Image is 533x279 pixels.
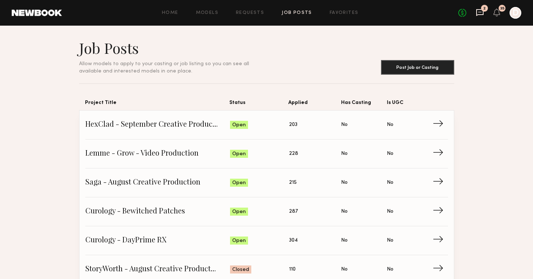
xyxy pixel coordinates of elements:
div: 2 [483,7,486,11]
span: No [341,150,348,158]
a: Curology - DayPrime RXOpen304NoNo→ [85,226,448,255]
span: Open [232,237,246,245]
span: No [387,208,393,216]
span: Closed [232,266,249,274]
span: → [433,264,448,275]
a: Models [196,11,218,15]
span: Has Casting [341,98,387,110]
span: 215 [289,179,297,187]
span: Lemme - Grow - Video Production [85,148,230,159]
span: Allow models to apply to your casting or job listing so you can see all available and interested ... [79,62,249,74]
span: 110 [289,265,296,274]
span: 203 [289,121,297,129]
span: Curology - DayPrime RX [85,235,230,246]
span: No [341,265,348,274]
span: No [387,237,393,245]
a: HexClad - September Creative ProductionOpen203NoNo→ [85,111,448,139]
span: → [433,177,448,188]
span: No [387,265,393,274]
a: D [510,7,521,19]
span: Open [232,150,246,158]
a: Saga - August Creative ProductionOpen215NoNo→ [85,168,448,197]
button: Post Job or Casting [381,60,454,75]
span: No [341,208,348,216]
span: 228 [289,150,298,158]
span: Open [232,179,246,187]
span: → [433,206,448,217]
span: Open [232,208,246,216]
a: Job Posts [282,11,312,15]
span: Curology - Bewitched Patches [85,206,230,217]
span: 304 [289,237,298,245]
a: Curology - Bewitched PatchesOpen287NoNo→ [85,197,448,226]
span: Open [232,122,246,129]
h1: Job Posts [79,39,267,57]
span: → [433,148,448,159]
span: → [433,119,448,130]
a: Requests [236,11,264,15]
span: 287 [289,208,298,216]
span: No [387,150,393,158]
span: No [341,121,348,129]
div: 35 [500,7,504,11]
a: 2 [476,8,484,18]
span: Is UGC [387,98,433,110]
span: → [433,235,448,246]
a: Home [162,11,178,15]
span: Applied [288,98,341,110]
span: Project Title [85,98,230,110]
span: No [341,237,348,245]
span: No [341,179,348,187]
a: Favorites [330,11,359,15]
span: StoryWorth - August Creative Production [85,264,230,275]
span: Status [229,98,288,110]
a: Lemme - Grow - Video ProductionOpen228NoNo→ [85,139,448,168]
span: HexClad - September Creative Production [85,119,230,130]
span: No [387,121,393,129]
span: Saga - August Creative Production [85,177,230,188]
span: No [387,179,393,187]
